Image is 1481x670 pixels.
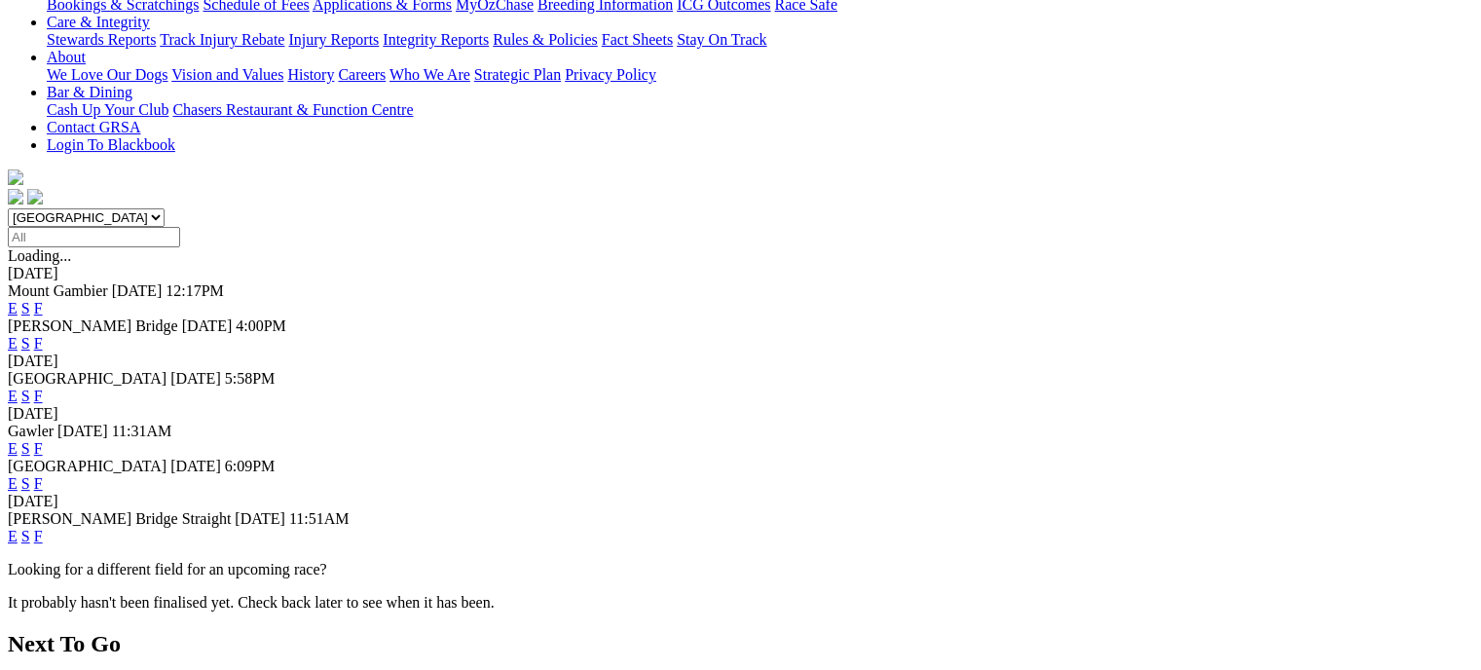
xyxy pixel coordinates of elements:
[47,66,1473,84] div: About
[225,458,276,474] span: 6:09PM
[235,510,285,527] span: [DATE]
[383,31,489,48] a: Integrity Reports
[8,247,71,264] span: Loading...
[8,528,18,544] a: E
[288,31,379,48] a: Injury Reports
[8,370,167,387] span: [GEOGRAPHIC_DATA]
[493,31,598,48] a: Rules & Policies
[236,317,286,334] span: 4:00PM
[170,458,221,474] span: [DATE]
[602,31,673,48] a: Fact Sheets
[8,353,1473,370] div: [DATE]
[21,388,30,404] a: S
[8,561,1473,578] p: Looking for a different field for an upcoming race?
[8,631,1473,657] h2: Next To Go
[8,169,23,185] img: logo-grsa-white.png
[47,84,132,100] a: Bar & Dining
[8,227,180,247] input: Select date
[112,423,172,439] span: 11:31AM
[8,510,231,527] span: [PERSON_NAME] Bridge Straight
[27,189,43,205] img: twitter.svg
[8,458,167,474] span: [GEOGRAPHIC_DATA]
[166,282,224,299] span: 12:17PM
[8,388,18,404] a: E
[21,300,30,316] a: S
[8,317,178,334] span: [PERSON_NAME] Bridge
[47,136,175,153] a: Login To Blackbook
[8,440,18,457] a: E
[8,423,54,439] span: Gawler
[565,66,656,83] a: Privacy Policy
[34,335,43,352] a: F
[34,440,43,457] a: F
[8,300,18,316] a: E
[171,66,283,83] a: Vision and Values
[47,119,140,135] a: Contact GRSA
[47,49,86,65] a: About
[112,282,163,299] span: [DATE]
[47,14,150,30] a: Care & Integrity
[47,101,1473,119] div: Bar & Dining
[34,475,43,492] a: F
[172,101,413,118] a: Chasers Restaurant & Function Centre
[8,189,23,205] img: facebook.svg
[21,475,30,492] a: S
[289,510,350,527] span: 11:51AM
[8,493,1473,510] div: [DATE]
[8,265,1473,282] div: [DATE]
[47,101,168,118] a: Cash Up Your Club
[338,66,386,83] a: Careers
[160,31,284,48] a: Track Injury Rebate
[225,370,276,387] span: 5:58PM
[677,31,766,48] a: Stay On Track
[8,282,108,299] span: Mount Gambier
[8,594,495,611] partial: It probably hasn't been finalised yet. Check back later to see when it has been.
[287,66,334,83] a: History
[34,388,43,404] a: F
[21,335,30,352] a: S
[21,528,30,544] a: S
[389,66,470,83] a: Who We Are
[8,405,1473,423] div: [DATE]
[182,317,233,334] span: [DATE]
[47,31,1473,49] div: Care & Integrity
[47,31,156,48] a: Stewards Reports
[57,423,108,439] span: [DATE]
[34,528,43,544] a: F
[47,66,167,83] a: We Love Our Dogs
[21,440,30,457] a: S
[8,335,18,352] a: E
[170,370,221,387] span: [DATE]
[474,66,561,83] a: Strategic Plan
[8,475,18,492] a: E
[34,300,43,316] a: F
